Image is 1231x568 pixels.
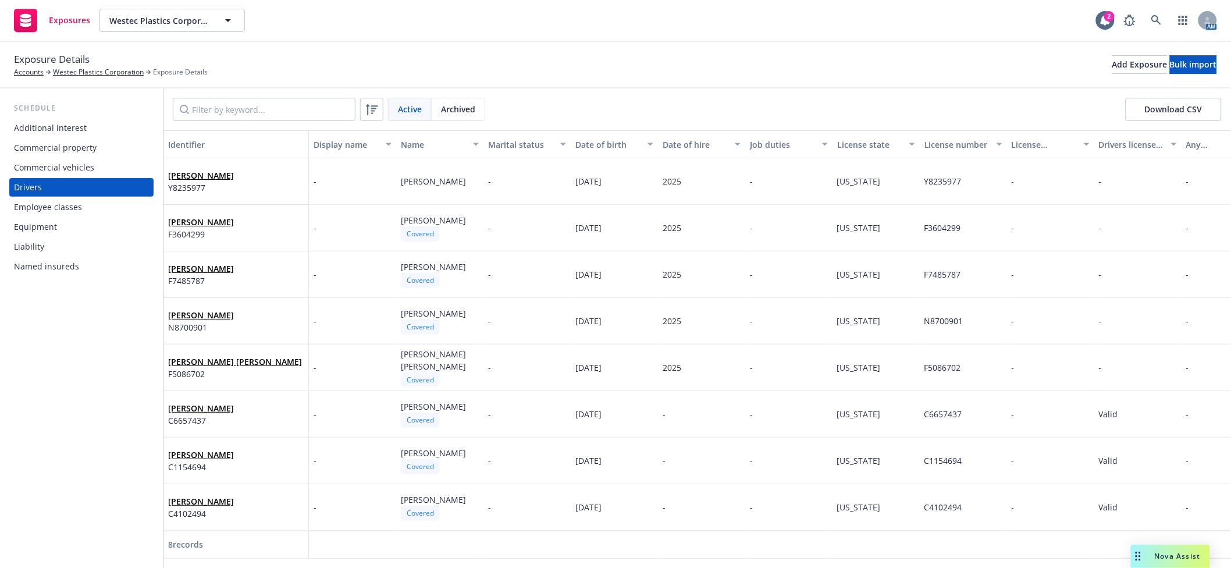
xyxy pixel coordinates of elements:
[1099,176,1102,187] span: -
[441,103,475,115] span: Archived
[168,449,234,460] a: [PERSON_NAME]
[663,409,666,420] span: -
[750,139,815,151] div: Job duties
[924,455,962,466] span: C1154694
[401,308,466,319] span: [PERSON_NAME]
[168,275,234,287] span: F7485787
[168,139,304,151] div: Identifier
[401,459,440,474] div: Covered
[168,368,302,380] span: F5086702
[168,495,234,507] span: [PERSON_NAME]
[314,501,316,513] span: -
[1186,409,1189,420] span: -
[920,130,1007,158] button: License number
[837,362,881,373] span: [US_STATE]
[924,222,961,233] span: F3604299
[488,409,491,420] span: -
[571,130,658,158] button: Date of birth
[663,362,681,373] span: 2025
[401,261,466,272] span: [PERSON_NAME]
[488,502,491,513] span: -
[1007,130,1094,158] button: License expiration date
[1172,9,1195,32] a: Switch app
[663,269,681,280] span: 2025
[750,269,753,280] span: -
[1012,362,1015,373] span: -
[1186,269,1189,280] span: -
[1131,545,1210,568] button: Nova Assist
[314,361,316,374] span: -
[750,502,753,513] span: -
[9,158,154,177] a: Commercial vehicles
[1112,56,1168,73] div: Add Exposure
[1186,176,1189,187] span: -
[832,130,920,158] button: License state
[1094,130,1182,158] button: Drivers license status
[168,170,234,181] a: [PERSON_NAME]
[14,257,79,276] div: Named insureds
[1012,139,1077,151] div: License expiration date
[168,262,234,275] span: [PERSON_NAME]
[1099,315,1102,326] span: -
[488,176,491,187] span: -
[663,176,681,187] span: 2025
[168,449,234,461] span: [PERSON_NAME]
[575,455,602,466] span: [DATE]
[309,130,396,158] button: Display name
[1012,409,1015,420] span: -
[168,182,234,194] span: Y8235977
[1186,222,1189,233] span: -
[924,269,961,280] span: F7485787
[658,130,745,158] button: Date of hire
[314,455,316,467] span: -
[663,315,681,326] span: 2025
[750,222,753,233] span: -
[1012,222,1015,233] span: -
[1012,502,1015,513] span: -
[488,362,491,373] span: -
[1012,269,1015,280] span: -
[750,362,753,373] span: -
[401,494,466,505] span: [PERSON_NAME]
[14,178,42,197] div: Drivers
[168,461,234,473] span: C1154694
[924,502,962,513] span: C4102494
[401,372,440,387] div: Covered
[488,222,491,233] span: -
[9,218,154,236] a: Equipment
[575,315,602,326] span: [DATE]
[1170,55,1217,74] button: Bulk import
[1186,315,1189,326] span: -
[168,414,234,427] span: C6657437
[168,169,234,182] span: [PERSON_NAME]
[9,139,154,157] a: Commercial property
[663,455,666,466] span: -
[1118,9,1141,32] a: Report a Bug
[9,198,154,216] a: Employee classes
[163,130,309,158] button: Identifier
[14,139,97,157] div: Commercial property
[1099,269,1102,280] span: -
[14,119,87,137] div: Additional interest
[1099,362,1102,373] span: -
[1012,176,1015,187] span: -
[168,496,234,507] a: [PERSON_NAME]
[837,315,881,326] span: [US_STATE]
[1155,551,1201,561] span: Nova Assist
[1099,502,1118,513] span: Valid
[663,139,728,151] div: Date of hire
[168,539,203,550] span: 8 records
[575,176,602,187] span: [DATE]
[9,178,154,197] a: Drivers
[314,408,316,420] span: -
[168,321,234,333] span: N8700901
[314,268,316,281] span: -
[1170,56,1217,73] div: Bulk import
[53,67,144,77] a: Westec Plastics Corporation
[1104,11,1115,22] div: 2
[837,222,881,233] span: [US_STATE]
[401,176,466,187] span: [PERSON_NAME]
